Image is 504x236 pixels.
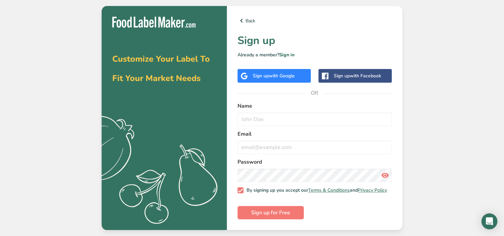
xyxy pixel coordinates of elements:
label: Name [238,102,392,110]
div: Sign up [334,72,381,79]
a: Privacy Policy [358,187,387,193]
div: Open Intercom Messenger [481,213,497,229]
span: Customize Your Label To Fit Your Market Needs [112,53,210,84]
span: By signing up you accept our and [244,187,387,193]
p: Already a member? [238,51,392,58]
input: John Doe [238,113,392,126]
span: with Facebook [350,73,381,79]
img: Food Label Maker [112,17,196,28]
h1: Sign up [238,33,392,49]
label: Email [238,130,392,138]
a: Back [238,17,392,25]
input: email@example.com [238,141,392,154]
a: Terms & Conditions [308,187,350,193]
label: Password [238,158,392,166]
div: Sign up [253,72,295,79]
button: Sign up for Free [238,206,304,219]
a: Sign in [279,52,294,58]
span: with Google [269,73,295,79]
span: Sign up for Free [251,209,290,217]
span: OR [305,83,325,103]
